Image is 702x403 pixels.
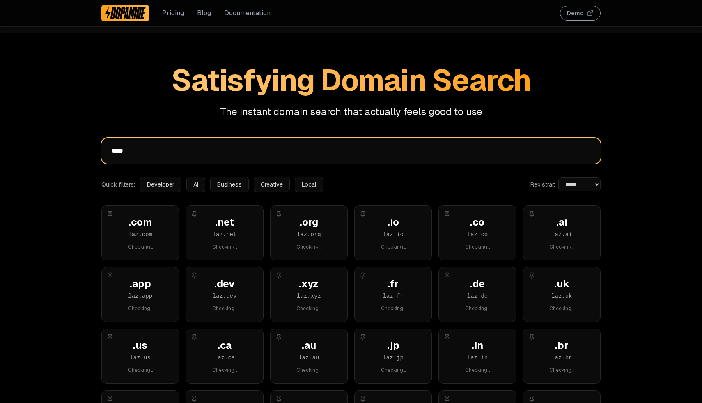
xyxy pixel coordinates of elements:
div: Checking... [449,305,506,312]
div: Checking... [112,305,169,312]
div: . au [280,339,337,352]
button: Pin extension [105,332,115,342]
div: . net [196,216,253,229]
div: laz . ai [533,230,590,239]
p: The instant domain search that actually feels good to use [193,105,509,118]
img: Dopamine [105,7,146,20]
button: Pin extension [189,271,199,281]
div: laz . com [112,230,169,239]
button: Pin extension [527,271,537,281]
div: . app [112,277,169,290]
button: Pin extension [105,271,115,281]
div: laz . app [112,292,169,300]
div: Checking... [112,367,169,373]
div: laz . ca [196,354,253,362]
div: laz . br [533,354,590,362]
div: Checking... [365,367,422,373]
button: Developer [140,177,181,192]
div: laz . dev [196,292,253,300]
div: Checking... [196,305,253,312]
button: Pin extension [105,209,115,219]
button: Pin extension [274,271,284,281]
div: laz . fr [365,292,422,300]
button: Pin extension [527,209,537,219]
div: laz . au [280,354,337,362]
div: . ca [196,339,253,352]
a: Dopamine [101,5,149,21]
div: . de [449,277,506,290]
div: Checking... [280,367,337,373]
button: Pin extension [358,332,368,342]
div: . io [365,216,422,229]
button: Pin extension [189,209,199,219]
div: Checking... [365,305,422,312]
a: Blog [197,8,211,18]
div: Checking... [196,367,253,373]
button: Pin extension [442,332,452,342]
div: . ai [533,216,590,229]
div: Checking... [280,244,337,250]
div: Checking... [280,305,337,312]
div: Checking... [112,244,169,250]
div: Checking... [533,244,590,250]
button: Pin extension [527,332,537,342]
div: . jp [365,339,422,352]
div: . us [112,339,169,352]
div: . xyz [280,277,337,290]
div: . uk [533,277,590,290]
div: . br [533,339,590,352]
a: Pricing [162,8,184,18]
div: . in [449,339,506,352]
a: Documentation [224,8,271,18]
button: Pin extension [358,209,368,219]
div: . dev [196,277,253,290]
div: . org [280,216,337,229]
button: Pin extension [442,209,452,219]
div: laz . de [449,292,506,300]
div: Checking... [196,244,253,250]
button: Pin extension [442,271,452,281]
button: Pin extension [274,209,284,219]
button: Pin extension [189,332,199,342]
span: Quick filters: [101,180,135,189]
button: Demo [560,6,601,21]
button: AI [186,177,205,192]
div: Checking... [533,367,590,373]
label: Registrar: [530,180,555,189]
div: laz . in [449,354,506,362]
div: laz . us [112,354,169,362]
div: laz . xyz [280,292,337,300]
button: Pin extension [358,271,368,281]
div: Checking... [449,367,506,373]
div: laz . org [280,230,337,239]
div: laz . io [365,230,422,239]
button: Creative [254,177,290,192]
div: . com [112,216,169,229]
div: Checking... [365,244,422,250]
div: laz . net [196,230,253,239]
span: Satisfying Domain Search [171,61,531,99]
div: . co [449,216,506,229]
div: laz . co [449,230,506,239]
div: Checking... [533,305,590,312]
div: . fr [365,277,422,290]
button: Business [210,177,249,192]
div: laz . uk [533,292,590,300]
div: laz . jp [365,354,422,362]
button: Pin extension [274,332,284,342]
button: Local [295,177,323,192]
div: Checking... [449,244,506,250]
